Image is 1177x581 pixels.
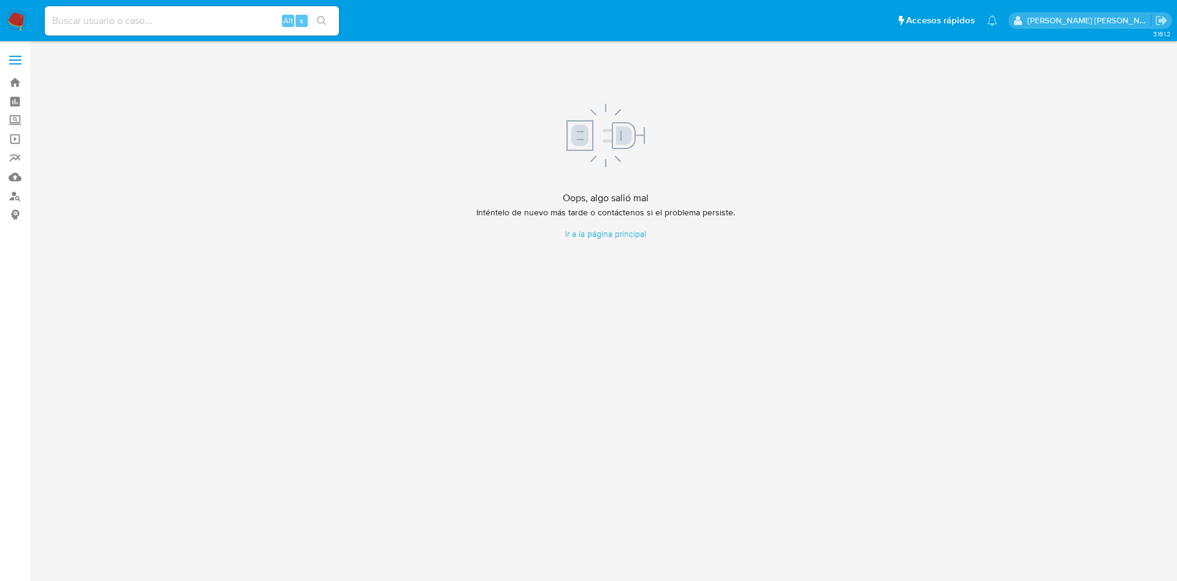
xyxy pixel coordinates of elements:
[476,207,735,218] p: Inténtelo de nuevo más tarde o contáctenos si el problema persiste.
[987,15,997,26] a: Notificaciones
[309,12,334,29] button: search-icon
[1155,14,1168,27] a: Salir
[283,15,293,26] span: Alt
[476,228,735,240] a: Ir a la página principal
[906,14,975,27] span: Accesos rápidos
[1027,15,1151,26] p: sandra.helbardt@mercadolibre.com
[300,15,303,26] span: s
[476,192,735,204] h4: Oops, algo salió mal
[45,13,339,29] input: Buscar usuario o caso...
